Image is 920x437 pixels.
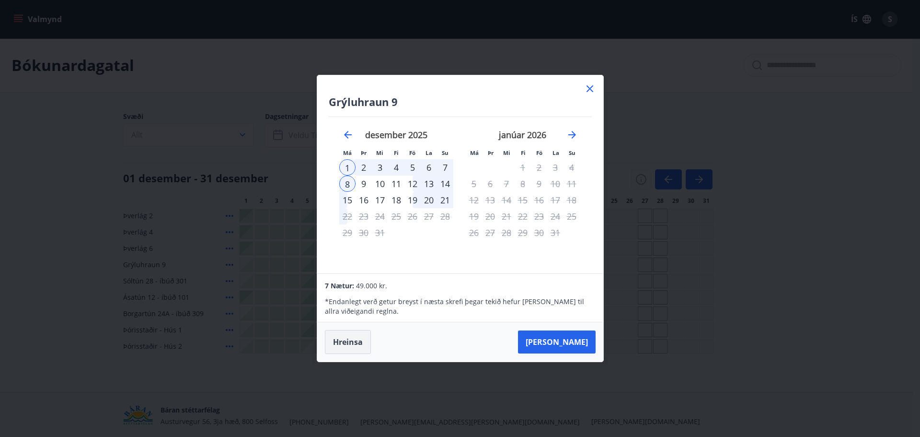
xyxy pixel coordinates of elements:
span: 7 Nætur: [325,281,354,290]
td: Not available. þriðjudagur, 20. janúar 2026 [482,208,498,224]
p: * Endanlegt verð getur breyst í næsta skrefi þegar tekið hefur [PERSON_NAME] til allra viðeigandi... [325,297,595,316]
td: Choose sunnudagur, 21. desember 2025 as your check-in date. It’s available. [437,192,453,208]
div: 20 [421,192,437,208]
td: Not available. fimmtudagur, 22. janúar 2026 [515,208,531,224]
div: 12 [404,176,421,192]
small: Þr [488,149,494,156]
strong: janúar 2026 [499,129,546,141]
td: Choose föstudagur, 19. desember 2025 as your check-in date. It’s available. [404,192,421,208]
small: Fö [536,149,542,156]
td: Not available. mánudagur, 19. janúar 2026 [466,208,482,224]
td: Selected. sunnudagur, 7. desember 2025 [437,159,453,176]
td: Choose þriðjudagur, 16. desember 2025 as your check-in date. It’s available. [356,192,372,208]
td: Choose fimmtudagur, 18. desember 2025 as your check-in date. It’s available. [388,192,404,208]
td: Choose fimmtudagur, 11. desember 2025 as your check-in date. It’s available. [388,176,404,192]
div: 7 [437,159,453,176]
td: Not available. föstudagur, 16. janúar 2026 [531,192,547,208]
td: Selected. fimmtudagur, 4. desember 2025 [388,159,404,176]
td: Not available. fimmtudagur, 29. janúar 2026 [515,224,531,241]
td: Not available. fimmtudagur, 1. janúar 2026 [515,159,531,176]
td: Selected. miðvikudagur, 3. desember 2025 [372,159,388,176]
td: Choose mánudagur, 22. desember 2025 as your check-in date. It’s available. [339,208,356,224]
div: 13 [421,176,437,192]
td: Not available. þriðjudagur, 6. janúar 2026 [482,176,498,192]
td: Selected as end date. mánudagur, 8. desember 2025 [339,176,356,192]
td: Choose laugardagur, 20. desember 2025 as your check-in date. It’s available. [421,192,437,208]
div: 8 [339,176,356,192]
small: Fö [409,149,415,156]
div: Aðeins innritun í boði [339,159,356,176]
div: 3 [372,159,388,176]
div: Move forward to switch to the next month. [566,129,578,141]
td: Choose laugardagur, 13. desember 2025 as your check-in date. It’s available. [421,176,437,192]
td: Choose miðvikudagur, 10. desember 2025 as your check-in date. It’s available. [372,176,388,192]
td: Choose þriðjudagur, 9. desember 2025 as your check-in date. It’s available. [356,176,372,192]
div: 16 [356,192,372,208]
td: Choose miðvikudagur, 17. desember 2025 as your check-in date. It’s available. [372,192,388,208]
small: Mi [376,149,383,156]
div: Calendar [329,117,592,262]
td: Not available. föstudagur, 26. desember 2025 [404,208,421,224]
h4: Grýluhraun 9 [329,94,592,109]
td: Not available. miðvikudagur, 31. desember 2025 [372,224,388,241]
div: 6 [421,159,437,176]
td: Not available. þriðjudagur, 27. janúar 2026 [482,224,498,241]
td: Choose föstudagur, 12. desember 2025 as your check-in date. It’s available. [404,176,421,192]
td: Not available. þriðjudagur, 30. desember 2025 [356,224,372,241]
div: 19 [404,192,421,208]
div: 9 [356,176,372,192]
td: Not available. föstudagur, 2. janúar 2026 [531,159,547,176]
small: Má [470,149,479,156]
small: Su [442,149,448,156]
td: Not available. þriðjudagur, 13. janúar 2026 [482,192,498,208]
td: Not available. laugardagur, 24. janúar 2026 [547,208,563,224]
td: Selected. föstudagur, 5. desember 2025 [404,159,421,176]
div: 21 [437,192,453,208]
small: Þr [361,149,367,156]
div: 10 [372,176,388,192]
button: [PERSON_NAME] [518,331,596,354]
strong: desember 2025 [365,129,427,141]
div: 15 [339,192,356,208]
div: 11 [388,176,404,192]
small: Fi [394,149,399,156]
td: Not available. laugardagur, 17. janúar 2026 [547,192,563,208]
td: Not available. laugardagur, 27. desember 2025 [421,208,437,224]
td: Not available. laugardagur, 31. janúar 2026 [547,224,563,241]
td: Not available. miðvikudagur, 7. janúar 2026 [498,176,515,192]
span: 49.000 kr. [356,281,387,290]
div: Aðeins útritun í boði [339,208,356,224]
div: 17 [372,192,388,208]
td: Not available. sunnudagur, 11. janúar 2026 [563,176,580,192]
td: Not available. sunnudagur, 4. janúar 2026 [563,159,580,176]
td: Not available. föstudagur, 9. janúar 2026 [531,176,547,192]
td: Selected as start date. mánudagur, 1. desember 2025 [339,159,356,176]
div: 2 [356,159,372,176]
div: 4 [388,159,404,176]
td: Not available. mánudagur, 29. desember 2025 [339,224,356,241]
td: Not available. mánudagur, 26. janúar 2026 [466,224,482,241]
td: Not available. fimmtudagur, 8. janúar 2026 [515,176,531,192]
div: Move backward to switch to the previous month. [342,129,354,141]
td: Not available. miðvikudagur, 28. janúar 2026 [498,224,515,241]
td: Not available. laugardagur, 10. janúar 2026 [547,176,563,192]
td: Not available. sunnudagur, 18. janúar 2026 [563,192,580,208]
td: Not available. föstudagur, 23. janúar 2026 [531,208,547,224]
td: Selected. þriðjudagur, 2. desember 2025 [356,159,372,176]
div: 14 [437,176,453,192]
td: Not available. fimmtudagur, 25. desember 2025 [388,208,404,224]
td: Choose mánudagur, 15. desember 2025 as your check-in date. It’s available. [339,192,356,208]
td: Not available. laugardagur, 3. janúar 2026 [547,159,563,176]
td: Not available. sunnudagur, 25. janúar 2026 [563,208,580,224]
td: Not available. föstudagur, 30. janúar 2026 [531,224,547,241]
small: La [552,149,559,156]
td: Not available. miðvikudagur, 24. desember 2025 [372,208,388,224]
td: Choose sunnudagur, 14. desember 2025 as your check-in date. It’s available. [437,176,453,192]
td: Not available. þriðjudagur, 23. desember 2025 [356,208,372,224]
button: Hreinsa [325,330,371,354]
td: Selected. laugardagur, 6. desember 2025 [421,159,437,176]
small: Fi [521,149,526,156]
small: Má [343,149,352,156]
small: Mi [503,149,510,156]
small: Su [569,149,575,156]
